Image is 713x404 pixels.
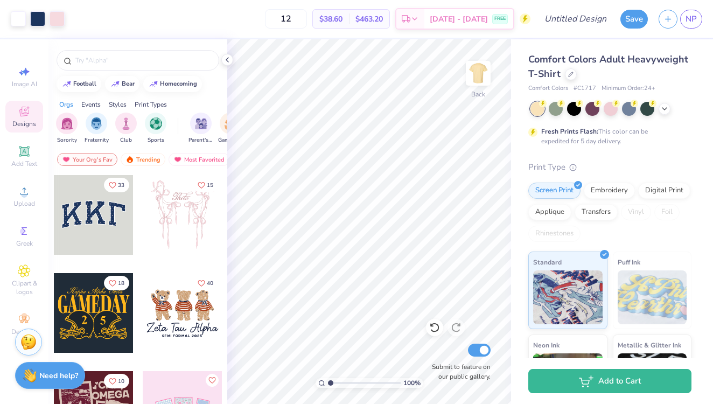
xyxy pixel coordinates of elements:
label: Submit to feature on our public gallery. [426,362,491,381]
button: bear [105,76,139,92]
div: Your Org's Fav [57,153,117,166]
button: Like [193,178,218,192]
span: Sorority [57,136,77,144]
div: Styles [109,100,127,109]
span: Fraternity [85,136,109,144]
div: Trending [121,153,165,166]
img: Standard [533,270,603,324]
div: Vinyl [621,204,651,220]
strong: Need help? [39,371,78,381]
img: Sorority Image [61,117,73,130]
span: Parent's Weekend [188,136,213,144]
span: Club [120,136,132,144]
div: bear [122,81,135,87]
button: football [57,76,101,92]
span: Add Text [11,159,37,168]
button: filter button [56,113,78,144]
span: Upload [13,199,35,208]
span: 33 [118,183,124,188]
span: 40 [207,281,213,286]
div: Print Type [528,161,691,173]
span: 10 [118,379,124,384]
button: filter button [188,113,213,144]
div: Foil [654,204,680,220]
span: Minimum Order: 24 + [602,84,655,93]
span: $463.20 [355,13,383,25]
div: Orgs [59,100,73,109]
div: Rhinestones [528,226,581,242]
img: trend_line.gif [149,81,158,87]
img: Puff Ink [618,270,687,324]
span: Image AI [12,80,37,88]
img: most_fav.gif [62,156,71,163]
div: Most Favorited [169,153,229,166]
strong: Fresh Prints Flash: [541,127,598,136]
img: Parent's Weekend Image [195,117,207,130]
span: FREE [494,15,506,23]
span: 18 [118,281,124,286]
div: Screen Print [528,183,581,199]
span: Metallic & Glitter Ink [618,339,681,351]
span: Designs [12,120,36,128]
div: Embroidery [584,183,635,199]
div: homecoming [160,81,197,87]
div: filter for Club [115,113,137,144]
span: Standard [533,256,562,268]
img: most_fav.gif [173,156,182,163]
img: Fraternity Image [90,117,102,130]
img: Game Day Image [225,117,237,130]
div: Applique [528,204,571,220]
button: Save [620,10,648,29]
img: Sports Image [150,117,162,130]
img: Club Image [120,117,132,130]
span: $38.60 [319,13,342,25]
div: filter for Sports [145,113,166,144]
button: filter button [218,113,243,144]
span: Comfort Colors Adult Heavyweight T-Shirt [528,53,688,80]
img: trend_line.gif [62,81,71,87]
span: Sports [148,136,164,144]
a: NP [680,10,702,29]
button: filter button [145,113,166,144]
button: Like [193,276,218,290]
div: Back [471,89,485,99]
input: Try "Alpha" [74,55,212,66]
span: # C1717 [574,84,596,93]
button: Like [206,374,219,387]
div: Print Types [135,100,167,109]
button: Like [104,374,129,388]
button: Like [104,178,129,192]
img: Back [467,62,489,84]
button: Add to Cart [528,369,691,393]
img: trend_line.gif [111,81,120,87]
img: trending.gif [125,156,134,163]
span: 15 [207,183,213,188]
div: Digital Print [638,183,690,199]
div: filter for Parent's Weekend [188,113,213,144]
div: filter for Fraternity [85,113,109,144]
div: This color can be expedited for 5 day delivery. [541,127,674,146]
div: filter for Sorority [56,113,78,144]
div: Transfers [575,204,618,220]
span: Clipart & logos [5,279,43,296]
span: Comfort Colors [528,84,568,93]
span: Neon Ink [533,339,560,351]
div: Events [81,100,101,109]
span: NP [686,13,697,25]
button: homecoming [143,76,202,92]
span: Game Day [218,136,243,144]
input: Untitled Design [536,8,615,30]
span: Puff Ink [618,256,640,268]
span: Decorate [11,328,37,336]
div: football [73,81,96,87]
span: 100 % [403,378,421,388]
button: filter button [115,113,137,144]
input: – – [265,9,307,29]
button: Like [104,276,129,290]
span: [DATE] - [DATE] [430,13,488,25]
span: Greek [16,239,33,248]
div: filter for Game Day [218,113,243,144]
button: filter button [85,113,109,144]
